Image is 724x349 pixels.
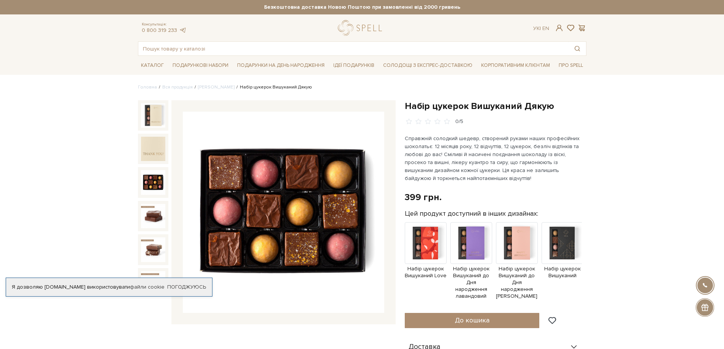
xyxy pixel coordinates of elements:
span: Набір цукерок Вишуканий до Дня народження лавандовий [450,265,492,300]
p: Справжній солодкий шедевр, створений руками наших професійних шоколатьє: 12 місяців року, 12 відч... [405,134,583,182]
img: Продукт [496,222,538,264]
a: Корпоративним клієнтам [478,60,553,71]
img: Продукт [450,222,492,264]
img: Продукт [405,222,447,264]
button: Пошук товару у каталозі [569,42,586,55]
a: Набір цукерок Вишуканий [542,239,583,279]
span: До кошика [455,316,490,324]
a: 0 800 319 233 [142,27,177,33]
div: Ук [533,25,549,32]
img: Набір цукерок Вишуканий Дякую [141,170,165,194]
span: Набір цукерок Вишуканий Love [405,265,447,279]
button: До кошика [405,313,540,328]
a: Солодощі з експрес-доставкою [380,59,475,72]
label: Цей продукт доступний в інших дизайнах: [405,209,538,218]
img: Набір цукерок Вишуканий Дякую [141,137,165,161]
img: Набір цукерок Вишуканий Дякую [141,103,165,128]
a: [PERSON_NAME] [198,84,234,90]
a: Ідеї подарунків [330,60,377,71]
a: logo [338,20,385,36]
a: Про Spell [556,60,586,71]
a: Каталог [138,60,167,71]
img: Набір цукерок Вишуканий Дякую [141,271,165,295]
a: En [542,25,549,32]
a: Подарункові набори [170,60,231,71]
img: Набір цукерок Вишуканий Дякую [183,112,384,313]
div: 0/5 [455,118,463,125]
span: Консультація: [142,22,187,27]
a: Набір цукерок Вишуканий до Дня народження лавандовий [450,239,492,300]
img: Набір цукерок Вишуканий Дякую [141,204,165,228]
img: Продукт [542,222,583,264]
a: telegram [179,27,187,33]
a: Головна [138,84,157,90]
a: Погоджуюсь [167,284,206,291]
a: Вся продукція [162,84,193,90]
strong: Безкоштовна доставка Новою Поштою при замовленні від 2000 гривень [138,4,586,11]
span: Набір цукерок Вишуканий до Дня народження [PERSON_NAME] [496,265,538,300]
li: Набір цукерок Вишуканий Дякую [234,84,312,91]
a: Набір цукерок Вишуканий до Дня народження [PERSON_NAME] [496,239,538,300]
img: Набір цукерок Вишуканий Дякую [141,237,165,262]
a: Подарунки на День народження [234,60,328,71]
div: Я дозволяю [DOMAIN_NAME] використовувати [6,284,212,291]
a: Набір цукерок Вишуканий Love [405,239,447,279]
h1: Набір цукерок Вишуканий Дякую [405,100,586,112]
input: Пошук товару у каталозі [138,42,569,55]
a: файли cookie [130,284,165,290]
div: 399 грн. [405,191,442,203]
span: | [540,25,541,32]
span: Набір цукерок Вишуканий [542,265,583,279]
